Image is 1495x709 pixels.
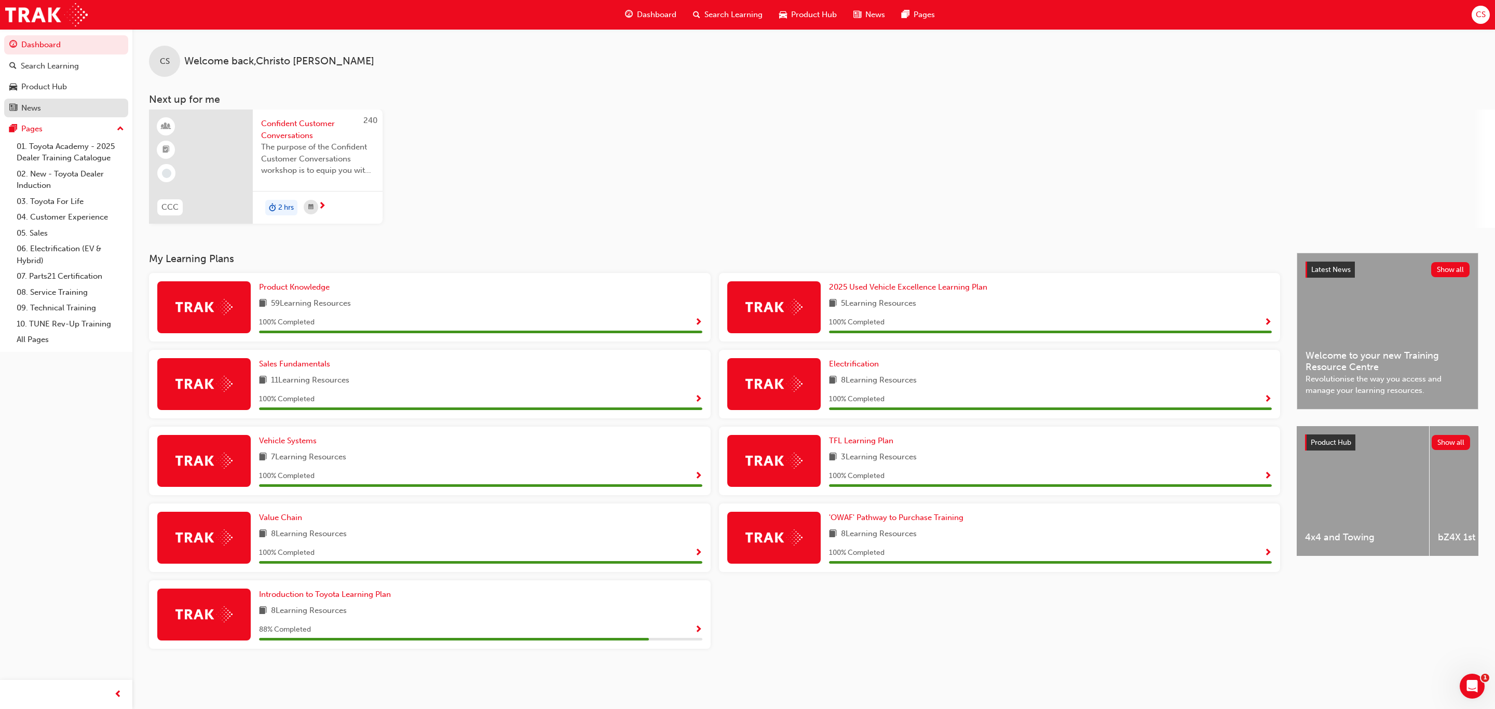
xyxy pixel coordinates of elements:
[704,9,763,21] span: Search Learning
[902,8,909,21] span: pages-icon
[1264,472,1272,481] span: Show Progress
[841,297,916,310] span: 5 Learning Resources
[259,547,315,559] span: 100 % Completed
[865,9,885,21] span: News
[695,547,702,560] button: Show Progress
[12,225,128,241] a: 05. Sales
[259,297,267,310] span: book-icon
[259,605,267,618] span: book-icon
[829,374,837,387] span: book-icon
[12,241,128,268] a: 06. Electrification (EV & Hybrid)
[259,393,315,405] span: 100 % Completed
[259,281,334,293] a: Product Knowledge
[1306,262,1470,278] a: Latest NewsShow all
[625,8,633,21] span: guage-icon
[12,268,128,284] a: 07. Parts21 Certification
[745,529,803,546] img: Trak
[161,201,179,213] span: CCC
[261,141,374,176] span: The purpose of the Confident Customer Conversations workshop is to equip you with tools to commun...
[175,606,233,622] img: Trak
[259,358,334,370] a: Sales Fundamentals
[308,201,314,214] span: calendar-icon
[5,3,88,26] img: Trak
[1264,318,1272,328] span: Show Progress
[259,317,315,329] span: 100 % Completed
[1311,265,1351,274] span: Latest News
[259,513,302,522] span: Value Chain
[9,125,17,134] span: pages-icon
[893,4,943,25] a: pages-iconPages
[259,435,321,447] a: Vehicle Systems
[12,166,128,194] a: 02. New - Toyota Dealer Induction
[829,358,883,370] a: Electrification
[1432,435,1471,450] button: Show all
[829,528,837,541] span: book-icon
[1481,674,1489,682] span: 1
[9,62,17,71] span: search-icon
[117,122,124,136] span: up-icon
[1305,434,1470,451] a: Product HubShow all
[12,194,128,210] a: 03. Toyota For Life
[4,99,128,118] a: News
[845,4,893,25] a: news-iconNews
[9,104,17,113] span: news-icon
[259,282,330,292] span: Product Knowledge
[914,9,935,21] span: Pages
[829,436,893,445] span: TFL Learning Plan
[617,4,685,25] a: guage-iconDashboard
[259,589,395,601] a: Introduction to Toyota Learning Plan
[259,470,315,482] span: 100 % Completed
[271,451,346,464] span: 7 Learning Resources
[271,374,349,387] span: 11 Learning Resources
[4,77,128,97] a: Product Hub
[175,376,233,392] img: Trak
[695,393,702,406] button: Show Progress
[162,169,171,178] span: learningRecordVerb_NONE-icon
[318,202,326,211] span: next-icon
[4,119,128,139] button: Pages
[162,143,170,157] span: booktick-icon
[271,528,347,541] span: 8 Learning Resources
[695,318,702,328] span: Show Progress
[693,8,700,21] span: search-icon
[1306,373,1470,397] span: Revolutionise the way you access and manage your learning resources.
[791,9,837,21] span: Product Hub
[779,8,787,21] span: car-icon
[829,512,968,524] a: 'OWAF' Pathway to Purchase Training
[685,4,771,25] a: search-iconSearch Learning
[21,123,43,135] div: Pages
[841,451,917,464] span: 3 Learning Resources
[12,284,128,301] a: 08. Service Training
[1264,316,1272,329] button: Show Progress
[829,547,885,559] span: 100 % Completed
[9,83,17,92] span: car-icon
[21,60,79,72] div: Search Learning
[1311,438,1351,447] span: Product Hub
[12,316,128,332] a: 10. TUNE Rev-Up Training
[114,688,122,701] span: prev-icon
[1264,395,1272,404] span: Show Progress
[363,116,377,125] span: 240
[1306,350,1470,373] span: Welcome to your new Training Resource Centre
[841,528,917,541] span: 8 Learning Resources
[829,297,837,310] span: book-icon
[269,201,276,214] span: duration-icon
[175,453,233,469] img: Trak
[695,549,702,558] span: Show Progress
[4,33,128,119] button: DashboardSearch LearningProduct HubNews
[259,528,267,541] span: book-icon
[162,120,170,133] span: learningResourceType_INSTRUCTOR_LED-icon
[21,102,41,114] div: News
[637,9,676,21] span: Dashboard
[771,4,845,25] a: car-iconProduct Hub
[259,436,317,445] span: Vehicle Systems
[829,393,885,405] span: 100 % Completed
[695,316,702,329] button: Show Progress
[829,317,885,329] span: 100 % Completed
[1264,470,1272,483] button: Show Progress
[745,453,803,469] img: Trak
[4,57,128,76] a: Search Learning
[259,359,330,369] span: Sales Fundamentals
[12,332,128,348] a: All Pages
